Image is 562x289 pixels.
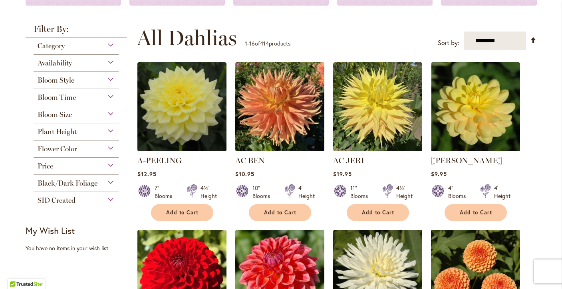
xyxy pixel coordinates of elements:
[38,144,77,153] span: Flower Color
[6,261,28,283] iframe: Launch Accessibility Center
[38,93,76,102] span: Bloom Time
[38,162,53,170] span: Price
[155,184,177,200] div: 7" Blooms
[235,156,265,165] a: AC BEN
[151,204,213,221] button: Add to Cart
[252,184,275,200] div: 10" Blooms
[38,42,65,50] span: Category
[333,156,364,165] a: AC JERI
[347,204,409,221] button: Add to Cart
[38,179,97,188] span: Black/Dark Foliage
[298,184,315,200] div: 4' Height
[38,110,72,119] span: Bloom Size
[137,156,182,165] a: A-PEELING
[448,184,471,200] div: 4" Blooms
[137,145,226,153] a: A-Peeling
[396,184,413,200] div: 4½' Height
[235,145,324,153] a: AC BEN
[438,36,459,50] label: Sort by:
[38,59,72,67] span: Availability
[431,156,502,165] a: [PERSON_NAME]
[431,145,520,153] a: AHOY MATEY
[26,25,127,38] strong: Filter By:
[137,26,237,50] span: All Dahlias
[350,184,373,200] div: 11" Blooms
[445,204,507,221] button: Add to Cart
[235,62,324,151] img: AC BEN
[235,170,254,178] span: $10.95
[431,62,520,151] img: AHOY MATEY
[431,170,447,178] span: $9.95
[26,225,75,236] strong: My Wish List
[333,170,352,178] span: $19.95
[166,209,199,216] span: Add to Cart
[249,40,255,47] span: 16
[201,184,217,200] div: 4½' Height
[137,170,157,178] span: $12.95
[249,204,311,221] button: Add to Cart
[38,76,74,85] span: Bloom Style
[38,127,77,136] span: Plant Height
[333,145,422,153] a: AC Jeri
[333,62,422,151] img: AC Jeri
[264,209,297,216] span: Add to Cart
[245,40,247,47] span: 1
[38,196,75,205] span: SID Created
[260,40,269,47] span: 414
[137,62,226,151] img: A-Peeling
[26,244,132,252] div: You have no items in your wish list.
[362,209,395,216] span: Add to Cart
[460,209,492,216] span: Add to Cart
[494,184,510,200] div: 4' Height
[245,37,290,50] p: - of products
